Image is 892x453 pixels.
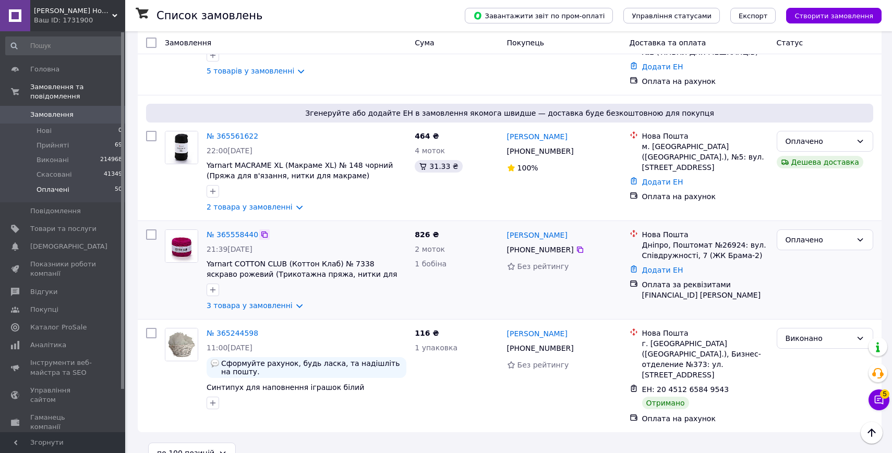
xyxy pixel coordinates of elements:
span: Головна [30,65,59,74]
div: Оплата за реквізитами [FINANCIAL_ID] [PERSON_NAME] [642,279,768,300]
span: Доставка та оплата [630,39,706,47]
span: 0 [118,126,122,136]
span: Гаманець компанії [30,413,97,432]
span: Покупці [30,305,58,314]
div: Оплата на рахунок [642,191,768,202]
span: Завантажити звіт по пром-оплаті [473,11,605,20]
span: Покупець [507,39,544,47]
a: [PERSON_NAME] [507,230,568,240]
span: Скасовані [37,170,72,179]
div: г. [GEOGRAPHIC_DATA] ([GEOGRAPHIC_DATA].), Бизнес-отделение №373: ул. [STREET_ADDRESS] [642,338,768,380]
a: Синтипух для наповнення іграшок білий [207,383,364,391]
div: Дніпро, Поштомат №26924: вул. Співдружності, 7 (ЖК Брама-2) [642,240,768,261]
span: 1 бобіна [415,260,447,268]
img: Фото товару [165,230,198,262]
button: Управління статусами [623,8,720,23]
a: Фото товару [165,328,198,361]
a: № 365561622 [207,132,258,140]
div: Отримано [642,397,689,409]
div: Нова Пошта [642,229,768,240]
span: Novello House - пряжа та товари для рукоділля. [34,6,112,16]
span: Створити замовлення [794,12,873,20]
span: 826 ₴ [415,230,439,239]
a: 2 товара у замовленні [207,203,293,211]
span: Інструменти веб-майстра та SEO [30,358,97,377]
span: Виконані [37,155,69,165]
div: 31.33 ₴ [415,160,462,173]
span: 2 моток [415,245,445,253]
a: [PERSON_NAME] [507,328,568,339]
span: [DEMOGRAPHIC_DATA] [30,242,107,251]
span: 5 [880,386,889,396]
a: Yarnart COTTON CLUB (Коттон Клаб) № 7338 яскраво рожевий (Трикотажна пряжа, нитки для в'язання) [207,260,397,289]
span: Товари та послуги [30,224,97,234]
span: Відгуки [30,287,57,297]
h1: Список замовлень [156,9,262,22]
img: Фото товару [165,328,198,361]
button: Створити замовлення [786,8,882,23]
span: 1 упаковка [415,344,457,352]
button: Завантажити звіт по пром-оплаті [465,8,613,23]
a: № 365244598 [207,329,258,337]
div: Оплата на рахунок [642,76,768,87]
span: Сформуйте рахунок, будь ласка, та надішліть на пошту. [221,359,402,376]
input: Пошук [5,36,123,55]
span: Повідомлення [30,206,81,216]
a: Додати ЕН [642,178,683,186]
span: Статус [777,39,803,47]
span: [PHONE_NUMBER] [507,147,574,155]
div: Оплачено [786,136,852,147]
div: Дешева доставка [777,156,863,168]
a: 5 товарів у замовленні [207,67,294,75]
img: Фото товару [165,131,198,164]
span: Управління сайтом [30,386,97,405]
span: Замовлення [165,39,211,47]
span: [PHONE_NUMBER] [507,344,574,352]
span: 100% [517,164,538,172]
button: Чат з покупцем5 [869,389,889,410]
span: Каталог ProSale [30,323,87,332]
a: Додати ЕН [642,266,683,274]
span: Оплачені [37,185,69,194]
span: Замовлення [30,110,74,119]
div: Виконано [786,333,852,344]
a: Yarnart MACRAME XL (Макраме XL) № 148 чорний (Пряжа для в'язання, нитки для макраме) [207,161,393,180]
span: 4 моток [415,146,445,155]
span: 69 [115,141,122,150]
span: 11:00[DATE] [207,344,252,352]
button: Експорт [730,8,776,23]
div: м. [GEOGRAPHIC_DATA] ([GEOGRAPHIC_DATA].), №5: вул. [STREET_ADDRESS] [642,141,768,173]
img: :speech_balloon: [211,359,219,368]
span: 464 ₴ [415,132,439,140]
span: 50 [115,185,122,194]
div: Нова Пошта [642,131,768,141]
div: Оплачено [786,234,852,246]
a: [PERSON_NAME] [507,131,568,142]
span: Управління статусами [632,12,712,20]
a: Додати ЕН [642,63,683,71]
span: ЕН: 20 4512 6584 9543 [642,385,729,394]
span: Без рейтингу [517,262,569,271]
div: Ваш ID: 1731900 [34,16,125,25]
span: Нові [37,126,52,136]
span: Прийняті [37,141,69,150]
span: 116 ₴ [415,329,439,337]
span: 214968 [100,155,122,165]
a: 3 товара у замовленні [207,301,293,310]
span: 22:00[DATE] [207,146,252,155]
button: Наверх [861,422,883,444]
span: Показники роботи компанії [30,260,97,278]
div: Нова Пошта [642,328,768,338]
span: Cума [415,39,434,47]
span: 41349 [104,170,122,179]
span: [PHONE_NUMBER] [507,246,574,254]
span: Згенеруйте або додайте ЕН в замовлення якомога швидше — доставка буде безкоштовною для покупця [150,108,869,118]
span: Без рейтингу [517,361,569,369]
span: Аналітика [30,340,66,350]
a: Створити замовлення [776,11,882,19]
span: Замовлення та повідомлення [30,82,125,101]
